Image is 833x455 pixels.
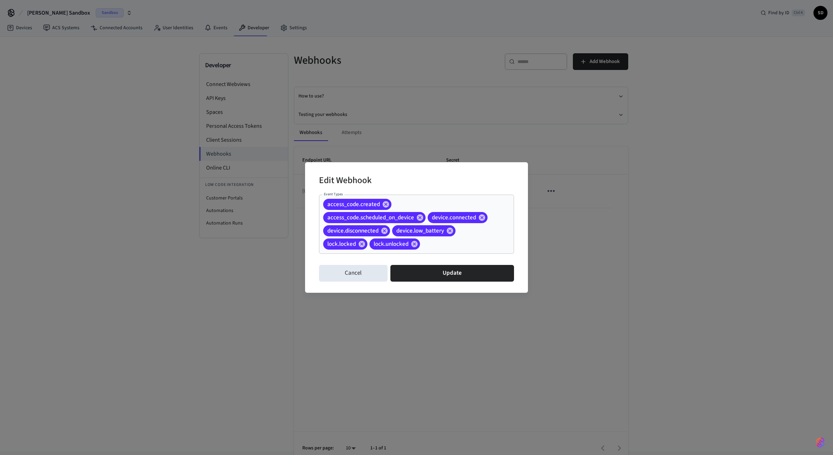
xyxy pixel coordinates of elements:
[816,437,825,448] img: SeamLogoGradient.69752ec5.svg
[324,191,343,197] label: Event Types
[323,214,418,221] span: access_code.scheduled_on_device
[319,265,388,282] button: Cancel
[323,212,426,223] div: access_code.scheduled_on_device
[323,238,367,250] div: lock.locked
[323,241,360,248] span: lock.locked
[369,238,420,250] div: lock.unlocked
[319,171,372,192] h2: Edit Webhook
[323,201,384,208] span: access_code.created
[392,225,456,236] div: device.low_battery
[323,199,391,210] div: access_code.created
[323,225,390,236] div: device.disconnected
[428,212,488,223] div: device.connected
[323,227,383,234] span: device.disconnected
[390,265,514,282] button: Update
[428,214,480,221] span: device.connected
[392,227,448,234] span: device.low_battery
[369,241,413,248] span: lock.unlocked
